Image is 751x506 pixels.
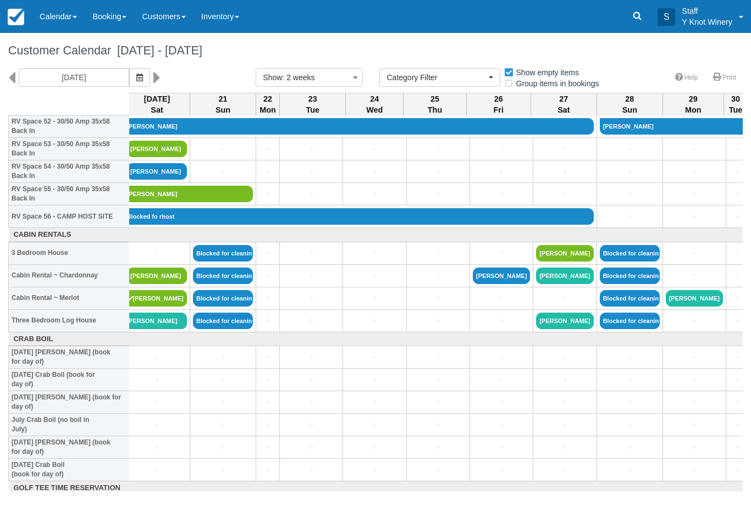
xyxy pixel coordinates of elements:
a: + [729,374,747,386]
a: + [729,292,747,304]
th: RV Space 54 - 30/50 Amp 35x58 Back In [9,160,130,183]
a: + [536,397,593,408]
a: [PERSON_NAME] [536,313,593,329]
a: + [729,270,747,281]
a: + [410,188,467,200]
th: RV Space 56 - CAMP HOST SITE [9,205,130,228]
p: Y Knot Winery [682,16,732,27]
a: + [346,464,403,476]
a: + [536,188,593,200]
a: + [729,315,747,326]
a: + [666,166,723,177]
a: + [410,352,467,363]
a: + [536,442,593,453]
a: [PERSON_NAME] [124,313,187,329]
th: [DATE] Crab Boil (book for day of) [9,369,130,391]
a: + [410,270,467,281]
a: + [259,270,277,281]
a: + [127,374,187,386]
a: + [346,352,403,363]
a: + [473,464,530,476]
a: + [193,442,253,453]
a: + [259,166,277,177]
a: + [729,442,747,453]
a: + [473,247,530,259]
a: + [729,166,747,177]
th: [DATE] [PERSON_NAME] (book for day of) [9,346,130,369]
a: + [729,419,747,431]
img: checkfront-main-nav-mini-logo.png [8,9,24,25]
a: + [729,247,747,259]
a: [PERSON_NAME] [124,290,187,307]
a: + [536,292,593,304]
a: + [127,464,187,476]
a: + [193,374,253,386]
th: 28 Sun [597,93,662,116]
a: Crab Boil [12,334,127,344]
a: + [410,374,467,386]
a: + [666,143,723,155]
a: + [600,397,660,408]
a: + [346,166,403,177]
p: Staff [682,5,732,16]
a: + [283,464,340,476]
th: 3 Bedroom House [9,242,130,264]
a: + [283,292,340,304]
a: + [259,247,277,259]
a: + [666,464,723,476]
a: + [346,188,403,200]
a: + [473,419,530,431]
th: RV Space 53 - 30/50 Amp 35x58 Back In [9,138,130,160]
a: + [410,464,467,476]
span: Group items in bookings [504,79,608,87]
a: Cabin Rentals [12,230,127,240]
a: + [346,292,403,304]
div: S [658,8,675,26]
a: Blocked for cleaning [193,245,253,262]
h1: Customer Calendar [8,44,743,57]
a: + [666,374,723,386]
a: + [193,143,253,155]
a: + [729,352,747,363]
a: + [473,292,530,304]
a: [PERSON_NAME] [124,186,253,202]
th: Cabin Rental ~ Merlot [9,287,130,309]
a: + [283,270,340,281]
a: + [473,166,530,177]
a: + [729,211,747,223]
a: Blocked for cleaning [193,268,253,284]
th: 30 Tue [724,93,747,116]
th: [DATE] [PERSON_NAME] (book for day of) [9,391,130,414]
a: + [127,397,187,408]
th: 29 Mon [662,93,724,116]
a: + [346,143,403,155]
a: + [666,397,723,408]
a: + [729,464,747,476]
a: + [259,419,277,431]
a: + [283,315,340,326]
a: + [193,166,253,177]
a: + [410,143,467,155]
a: + [410,419,467,431]
a: + [410,166,467,177]
th: 22 Mon [256,93,280,116]
a: + [283,419,340,431]
a: + [410,247,467,259]
a: Blocked for cleaning [600,268,660,284]
a: Blocked for cleaning [600,245,660,262]
a: + [473,143,530,155]
a: [PERSON_NAME] [127,141,187,157]
a: + [193,419,253,431]
a: + [666,270,723,281]
a: [PERSON_NAME] [536,268,593,284]
a: + [283,352,340,363]
a: + [536,374,593,386]
th: [DATE] Sat [124,93,190,116]
a: + [259,315,277,326]
a: + [600,419,660,431]
a: + [283,374,340,386]
a: + [193,397,253,408]
a: + [729,397,747,408]
a: + [600,143,660,155]
th: RV Space 55 - 30/50 Amp 35x58 Back In [9,183,130,205]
